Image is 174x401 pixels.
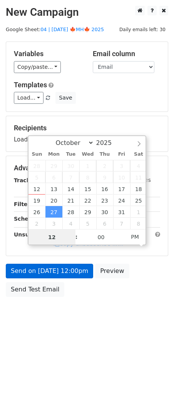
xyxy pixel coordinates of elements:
span: Wed [79,152,96,157]
span: October 29, 2025 [79,206,96,218]
button: Save [55,92,75,104]
span: October 2, 2025 [96,160,113,171]
span: October 23, 2025 [96,195,113,206]
span: November 3, 2025 [45,218,62,229]
span: Tue [62,152,79,157]
span: October 27, 2025 [45,206,62,218]
input: Year [94,139,122,146]
span: October 10, 2025 [113,171,130,183]
span: October 4, 2025 [130,160,147,171]
span: October 24, 2025 [113,195,130,206]
span: October 6, 2025 [45,171,62,183]
span: October 22, 2025 [79,195,96,206]
h5: Variables [14,50,81,58]
label: UTM Codes [120,176,151,184]
input: Minute [78,230,125,245]
h2: New Campaign [6,6,168,19]
iframe: Chat Widget [136,364,174,401]
span: Sat [130,152,147,157]
span: November 2, 2025 [28,218,45,229]
a: Send on [DATE] 12:00pm [6,264,93,278]
a: Send Test Email [6,282,64,297]
span: : [75,229,78,245]
h5: Recipients [14,124,160,132]
a: Preview [95,264,129,278]
strong: Schedule [14,216,42,222]
strong: Filters [14,201,33,207]
input: Hour [28,230,75,245]
span: Daily emails left: 30 [117,25,168,34]
span: October 17, 2025 [113,183,130,195]
span: November 8, 2025 [130,218,147,229]
span: October 5, 2025 [28,171,45,183]
span: November 6, 2025 [96,218,113,229]
span: November 1, 2025 [130,206,147,218]
span: November 7, 2025 [113,218,130,229]
small: Google Sheet: [6,27,104,32]
span: October 26, 2025 [28,206,45,218]
span: October 19, 2025 [28,195,45,206]
span: October 15, 2025 [79,183,96,195]
span: Mon [45,152,62,157]
span: Click to toggle [124,229,146,245]
a: Load... [14,92,43,104]
span: October 30, 2025 [96,206,113,218]
strong: Tracking [14,177,40,183]
span: October 16, 2025 [96,183,113,195]
span: October 20, 2025 [45,195,62,206]
span: October 14, 2025 [62,183,79,195]
a: Copy/paste... [14,61,61,73]
span: October 1, 2025 [79,160,96,171]
span: October 9, 2025 [96,171,113,183]
h5: Email column [93,50,160,58]
a: Templates [14,81,47,89]
span: October 31, 2025 [113,206,130,218]
a: 04 | [DATE] 🍁MH🍁 2025 [40,27,104,32]
a: Daily emails left: 30 [117,27,168,32]
span: October 7, 2025 [62,171,79,183]
span: September 29, 2025 [45,160,62,171]
span: October 12, 2025 [28,183,45,195]
span: October 25, 2025 [130,195,147,206]
span: September 30, 2025 [62,160,79,171]
span: November 4, 2025 [62,218,79,229]
span: November 5, 2025 [79,218,96,229]
a: Copy unsubscribe link [54,240,123,247]
span: September 28, 2025 [28,160,45,171]
span: October 11, 2025 [130,171,147,183]
span: October 3, 2025 [113,160,130,171]
span: October 18, 2025 [130,183,147,195]
span: October 28, 2025 [62,206,79,218]
h5: Advanced [14,164,160,172]
span: Sun [28,152,45,157]
span: Fri [113,152,130,157]
strong: Unsubscribe [14,231,52,238]
span: October 8, 2025 [79,171,96,183]
span: October 21, 2025 [62,195,79,206]
span: Thu [96,152,113,157]
div: Loading... [14,124,160,144]
span: October 13, 2025 [45,183,62,195]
